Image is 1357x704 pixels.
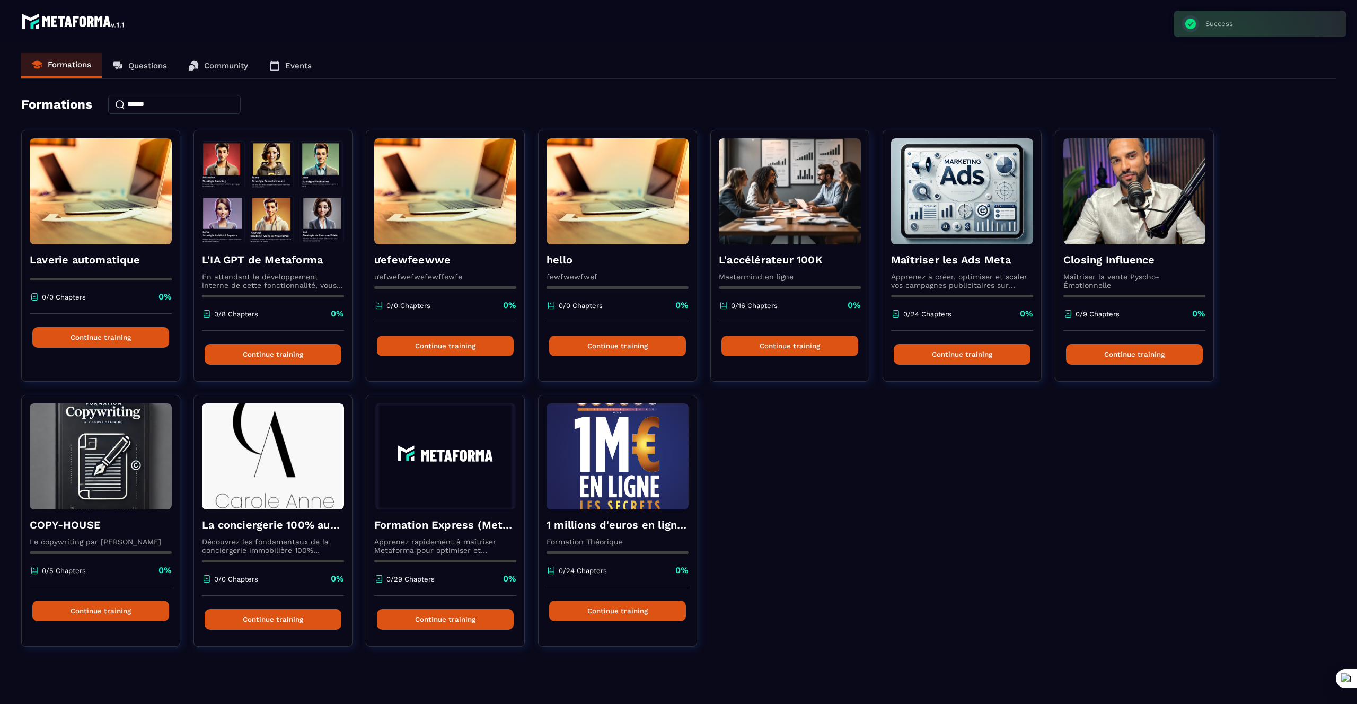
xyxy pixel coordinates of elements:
button: Continue training [205,344,341,365]
button: Continue training [894,344,1030,365]
h4: COPY-HOUSE [30,517,172,532]
h4: hello [547,252,689,267]
a: Formations [21,53,102,78]
p: 0/8 Chapters [214,310,258,318]
img: formation-background [891,138,1033,244]
p: Le copywriting par [PERSON_NAME] [30,538,172,546]
button: Continue training [32,327,169,348]
a: formation-backgroundL'accélérateur 100KMastermind en ligne0/16 Chapters0%Continue training [710,130,883,395]
p: 0/0 Chapters [214,575,258,583]
p: Questions [128,61,167,71]
h4: Formations [21,97,92,112]
p: Formation Théorique [547,538,689,546]
img: formation-background [719,138,861,244]
a: formation-backgroundLaverie automatique0/0 Chapters0%Continue training [21,130,193,395]
a: Events [259,53,322,78]
p: 0/9 Chapters [1076,310,1120,318]
p: Community [204,61,248,71]
a: formation-backgroundLa conciergerie 100% automatiséeDécouvrez les fondamentaux de la conciergerie... [193,395,366,660]
p: 0/29 Chapters [386,575,435,583]
button: Continue training [377,609,514,630]
p: 0% [1192,308,1205,320]
p: 0% [503,300,516,311]
img: formation-background [547,403,689,509]
img: logo [21,11,126,32]
p: Events [285,61,312,71]
p: 0% [331,308,344,320]
a: formation-backgroundFormation Express (Metaforma)Apprenez rapidement à maîtriser Metaforma pour o... [366,395,538,660]
p: fewfwewfwef [547,272,689,281]
h4: La conciergerie 100% automatisée [202,517,344,532]
p: 0% [503,573,516,585]
h4: 1 millions d'euros en ligne les secrets [547,517,689,532]
p: Découvrez les fondamentaux de la conciergerie immobilière 100% automatisée. Cette formation est c... [202,538,344,555]
a: formation-backgroundhellofewfwewfwef0/0 Chapters0%Continue training [538,130,710,395]
img: formation-background [202,403,344,509]
button: Continue training [549,336,686,356]
img: formation-background [30,403,172,509]
p: 0% [158,565,172,576]
h4: Maîtriser les Ads Meta [891,252,1033,267]
a: Questions [102,53,178,78]
img: formation-background [30,138,172,244]
h4: Formation Express (Metaforma) [374,517,516,532]
h4: ưefewfeewwe [374,252,516,267]
p: ưefwefwefwefewffewfe [374,272,516,281]
img: formation-background [374,403,516,509]
img: formation-background [202,138,344,244]
p: Apprenez rapidement à maîtriser Metaforma pour optimiser et automatiser votre business. 🚀 [374,538,516,555]
a: formation-backgroundL'IA GPT de MetaformaEn attendant le développement interne de cette fonctionn... [193,130,366,395]
a: formation-backgroundClosing InfluenceMaîtriser la vente Pyscho-Émotionnelle0/9 Chapters0%Continue... [1055,130,1227,395]
p: 0/5 Chapters [42,567,86,575]
button: Continue training [32,601,169,621]
p: 0/24 Chapters [559,567,607,575]
h4: L'accélérateur 100K [719,252,861,267]
p: Apprenez à créer, optimiser et scaler vos campagnes publicitaires sur Facebook et Instagram. [891,272,1033,289]
p: 0% [1020,308,1033,320]
p: Mastermind en ligne [719,272,861,281]
img: formation-background [547,138,689,244]
a: formation-backgroundMaîtriser les Ads MetaApprenez à créer, optimiser et scaler vos campagnes pub... [883,130,1055,395]
p: 0/0 Chapters [42,293,86,301]
p: Formations [48,60,91,69]
button: Continue training [377,336,514,356]
p: 0/0 Chapters [559,302,603,310]
p: 0/0 Chapters [386,302,430,310]
p: 0% [158,291,172,303]
button: Continue training [721,336,858,356]
h4: Laverie automatique [30,252,172,267]
p: 0/16 Chapters [731,302,778,310]
a: formation-backgroundưefewfeewweưefwefwefwefewffewfe0/0 Chapters0%Continue training [366,130,538,395]
a: Community [178,53,259,78]
p: 0% [848,300,861,311]
button: Continue training [549,601,686,621]
h4: Closing Influence [1063,252,1205,267]
p: Maîtriser la vente Pyscho-Émotionnelle [1063,272,1205,289]
a: formation-background1 millions d'euros en ligne les secretsFormation Théorique0/24 Chapters0%Cont... [538,395,710,660]
p: 0% [675,300,689,311]
button: Continue training [1066,344,1203,365]
h4: L'IA GPT de Metaforma [202,252,344,267]
button: Continue training [205,609,341,630]
img: formation-background [374,138,516,244]
p: 0% [331,573,344,585]
img: formation-background [1063,138,1205,244]
a: formation-backgroundCOPY-HOUSELe copywriting par [PERSON_NAME]0/5 Chapters0%Continue training [21,395,193,660]
p: 0% [675,565,689,576]
p: En attendant le développement interne de cette fonctionnalité, vous pouvez déjà l’utiliser avec C... [202,272,344,289]
p: 0/24 Chapters [903,310,951,318]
